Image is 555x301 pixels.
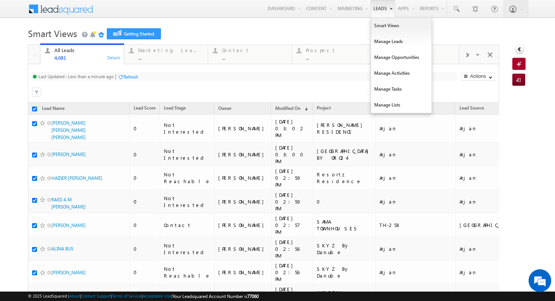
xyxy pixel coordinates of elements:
[54,47,119,53] div: All Leads
[379,174,452,181] div: Arjan
[40,43,124,65] a: All Leads4,081Details
[107,54,121,61] div: Details
[112,293,142,298] a: Terms of Service
[164,222,211,228] div: Contact
[371,65,432,81] a: Manage Activities
[317,265,372,279] div: SKYZ By Danube
[222,47,287,53] div: Contact
[134,245,156,252] div: 0
[317,171,372,185] div: Resortz Residence
[51,222,86,228] a: [PERSON_NAME]
[459,269,515,276] div: Arjan
[379,151,452,158] div: Arjan
[218,105,231,111] span: Owner
[317,122,372,135] div: [PERSON_NAME] RESIDENCE
[81,293,111,298] a: Contact Support
[10,70,138,226] textarea: Type your message and hit 'Enter'
[222,55,287,60] div: ...
[379,269,452,276] div: Arjan
[459,105,484,111] span: Lead Source
[218,125,268,132] div: [PERSON_NAME]
[379,245,452,252] div: Arjan
[275,105,301,111] span: Modified On
[51,246,73,252] a: ALINA BUS
[371,97,432,113] a: Manage Lists
[134,125,156,132] div: 0
[218,174,268,181] div: [PERSON_NAME]
[134,222,156,228] div: 0
[164,195,211,208] div: Not Interested
[275,118,309,139] div: [DATE] 03:02 PM
[317,105,331,111] span: Project
[138,55,203,60] div: ...
[317,242,372,256] div: SKYZ By Danube
[371,34,432,49] a: Manage Leads
[247,293,259,299] span: 77060
[456,104,488,114] a: Lead Source
[317,198,372,205] div: 0
[459,174,515,181] div: Arjan
[51,270,86,275] a: [PERSON_NAME]
[302,106,308,112] span: (sorted descending)
[173,293,259,299] span: Your Leadsquared Account Number is
[143,293,171,298] a: Acceptable Use
[51,175,102,181] a: HAIDER [PERSON_NAME]
[164,105,186,111] span: Lead Stage
[164,148,211,161] div: Not Interested
[459,151,515,158] div: Arjan
[317,218,372,232] div: SAMA TOWNHOUSES
[291,45,376,64] a: Prospect...
[160,104,190,114] a: Lead Stage
[164,122,211,135] div: Not Interested
[124,45,208,64] a: Marketing Leads...
[13,40,32,49] img: d_60004797649_company_0_60004797649
[218,245,268,252] div: [PERSON_NAME]
[134,198,156,205] div: 0
[28,293,259,300] span: © 2025 LeadSquared | | | | |
[379,198,452,205] div: Arjan
[130,104,159,114] a: Lead Score
[275,215,309,235] div: [DATE] 02:57 PM
[124,4,142,22] div: Minimize live chat window
[306,47,371,53] div: Prospect
[371,81,432,97] a: Manage Tasks
[134,269,156,276] div: 0
[317,148,372,161] div: [GEOGRAPHIC_DATA] BY ORO24
[371,18,432,34] a: Smart Views
[208,45,292,64] a: Contact...
[107,28,161,39] a: Getting Started
[123,74,138,80] div: Refresh
[275,262,309,282] div: [DATE] 02:56 PM
[32,107,37,111] input: Check all records
[51,120,86,140] a: [PERSON_NAME] [PERSON_NAME] [PERSON_NAME]
[218,198,268,205] div: [PERSON_NAME]
[103,233,137,243] em: Start Chat
[218,151,268,158] div: [PERSON_NAME]
[28,27,77,39] span: Smart Views
[164,171,211,185] div: Not Reachable
[164,242,211,256] div: Not Interested
[459,198,515,205] div: Arjan
[134,174,156,181] div: 0
[379,125,452,132] div: Arjan
[134,105,156,111] span: Lead Score
[459,222,515,228] div: [GEOGRAPHIC_DATA]
[39,40,127,49] div: Chat with us now
[38,104,68,114] a: Lead Name
[371,49,432,65] a: Manage Opportunities
[313,104,335,114] a: Project
[51,151,86,157] a: [PERSON_NAME]
[275,168,309,188] div: [DATE] 02:59 PM
[379,222,452,228] div: TH-258
[134,151,156,158] div: 0
[54,55,119,60] div: 4,081
[459,125,515,132] div: Arjan
[218,269,268,276] div: [PERSON_NAME]
[271,104,311,114] a: Modified On (sorted descending)
[218,222,268,228] div: [PERSON_NAME]
[69,293,80,298] a: About
[39,74,114,79] div: Last Updated : Less than a minute ago
[459,245,515,252] div: Arjan
[138,47,203,53] div: Marketing Leads
[275,191,309,212] div: [DATE] 02:59 PM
